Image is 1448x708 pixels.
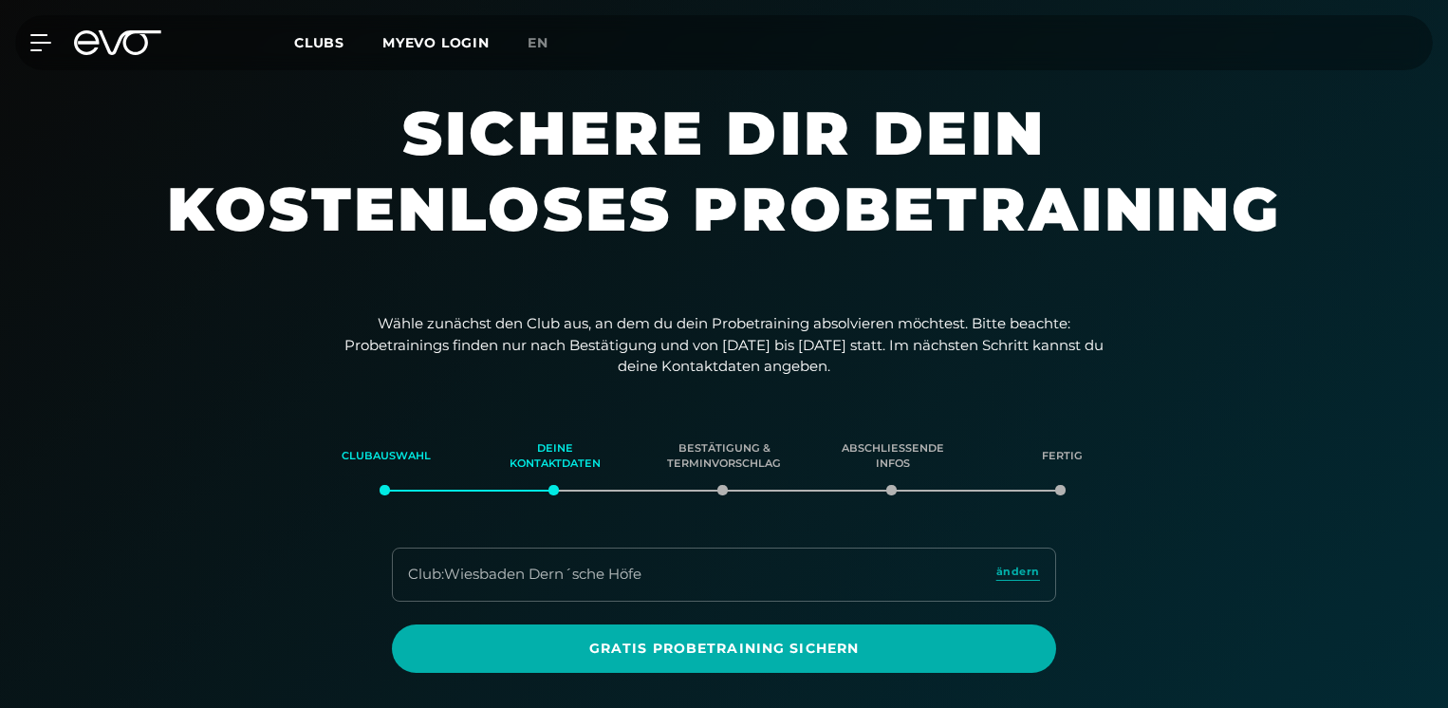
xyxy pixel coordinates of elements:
div: Club : Wiesbaden Dern´sche Höfe [408,564,641,586]
span: ändern [996,564,1040,580]
h1: Sichere dir dein kostenloses Probetraining [155,95,1293,285]
span: en [528,34,548,51]
a: ändern [996,564,1040,586]
a: MYEVO LOGIN [382,34,490,51]
span: Clubs [294,34,344,51]
div: Deine Kontaktdaten [494,431,616,482]
p: Wähle zunächst den Club aus, an dem du dein Probetraining absolvieren möchtest. Bitte beachte: Pr... [344,313,1104,378]
div: Abschließende Infos [832,431,954,482]
div: Bestätigung & Terminvorschlag [663,431,785,482]
span: Gratis Probetraining sichern [437,639,1011,659]
div: Fertig [1001,431,1123,482]
a: en [528,32,571,54]
div: Clubauswahl [325,431,447,482]
a: Clubs [294,33,382,51]
a: Gratis Probetraining sichern [392,624,1056,673]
